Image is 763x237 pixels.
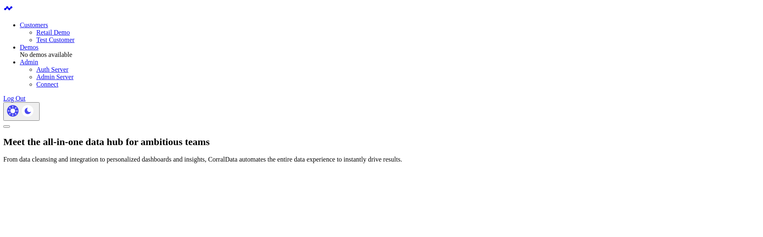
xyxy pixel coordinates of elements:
[3,95,26,102] a: Log Out
[20,59,38,66] a: Admin
[3,156,760,163] p: From data cleansing and integration to personalized dashboards and insights, CorralData automates...
[20,51,760,59] div: No demos available
[20,44,38,51] a: Demos
[36,81,58,88] a: Connect
[36,66,69,73] a: Auth Server
[20,21,48,28] a: Customers
[36,36,75,43] a: Test Customer
[36,29,70,36] a: Retail Demo
[36,73,73,80] a: Admin Server
[3,136,760,148] h1: Meet the all-in-one data hub for ambitious teams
